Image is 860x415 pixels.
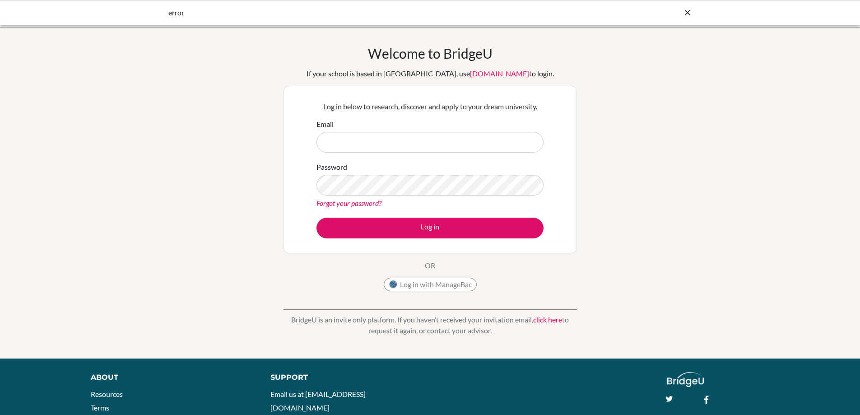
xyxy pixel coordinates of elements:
p: OR [425,260,435,271]
h1: Welcome to BridgeU [368,45,493,61]
a: Resources [91,390,123,398]
a: click here [533,315,562,324]
a: Forgot your password? [316,199,381,207]
label: Password [316,162,347,173]
label: Email [316,119,334,130]
img: logo_white@2x-f4f0deed5e89b7ecb1c2cc34c3e3d731f90f0f143d5ea2071677605dd97b5244.png [667,372,704,387]
a: Email us at [EMAIL_ADDRESS][DOMAIN_NAME] [270,390,366,412]
p: BridgeU is an invite only platform. If you haven’t received your invitation email, to request it ... [284,314,577,336]
div: Support [270,372,419,383]
a: Terms [91,403,109,412]
div: About [91,372,250,383]
button: Log in [316,218,544,238]
p: Log in below to research, discover and apply to your dream university. [316,101,544,112]
a: [DOMAIN_NAME] [470,69,529,78]
div: If your school is based in [GEOGRAPHIC_DATA], use to login. [307,68,554,79]
button: Log in with ManageBac [384,278,477,291]
div: error [168,7,557,18]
